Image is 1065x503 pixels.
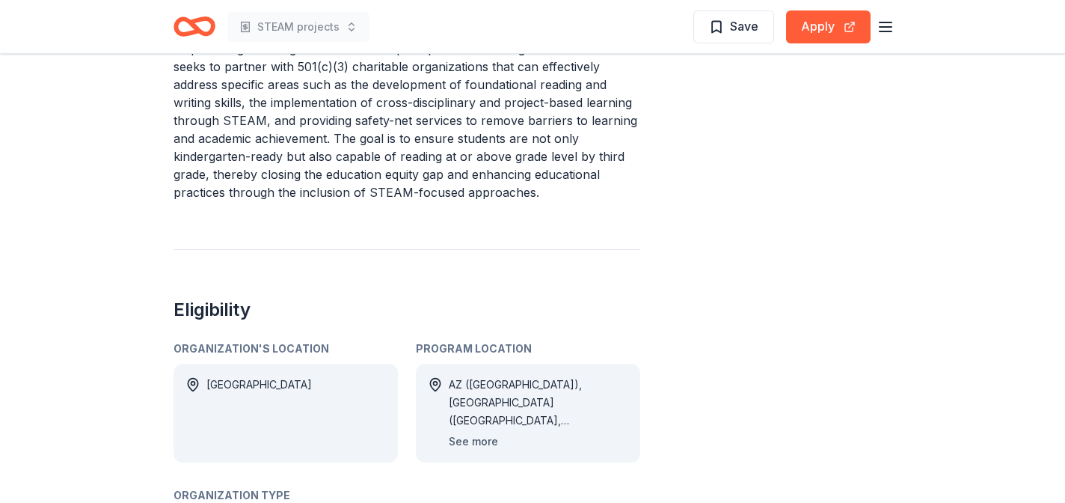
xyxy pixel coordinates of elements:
[174,340,398,358] div: Organization's Location
[174,9,215,44] a: Home
[730,16,758,36] span: Save
[257,18,340,36] span: STEAM projects
[693,10,774,43] button: Save
[416,340,640,358] div: Program Location
[449,376,628,430] div: AZ ([GEOGRAPHIC_DATA]), [GEOGRAPHIC_DATA] ([GEOGRAPHIC_DATA], [GEOGRAPHIC_DATA]), [GEOGRAPHIC_DAT...
[786,10,871,43] button: Apply
[227,12,369,42] button: STEAM projects
[206,376,312,451] div: [GEOGRAPHIC_DATA]
[449,433,498,451] button: See more
[174,4,640,201] p: The [PERSON_NAME] Foundation's grantmaking strategy is designed to support educational initiative...
[174,298,640,322] h2: Eligibility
